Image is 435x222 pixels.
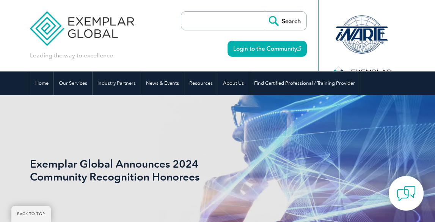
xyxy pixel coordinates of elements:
a: Resources [184,71,218,95]
a: About Us [218,71,249,95]
p: Leading the way to excellence [30,51,113,60]
img: contact-chat.png [397,184,416,203]
a: Home [30,71,53,95]
img: open_square.png [297,46,301,51]
a: Find Certified Professional / Training Provider [249,71,360,95]
a: BACK TO TOP [11,206,51,222]
a: Login to the Community [228,41,307,57]
input: Search [265,12,306,30]
a: Our Services [54,71,92,95]
a: Industry Partners [93,71,141,95]
a: News & Events [141,71,184,95]
h1: Exemplar Global Announces 2024 Community Recognition Honorees [30,157,237,183]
